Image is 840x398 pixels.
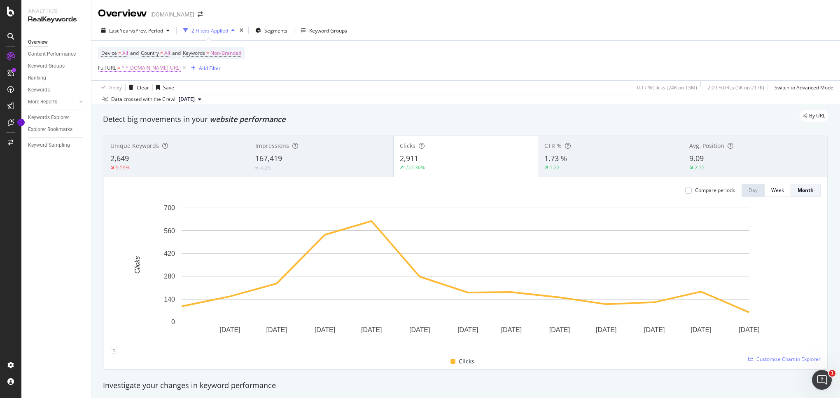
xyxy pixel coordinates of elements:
span: = [117,64,120,71]
span: Non-Branded [210,47,241,59]
div: Content Performance [28,50,76,59]
span: 9.09 [689,153,704,163]
span: Full URL [98,64,116,71]
span: = [160,49,163,56]
span: vs Prev. Period [131,27,163,34]
div: Keywords [28,86,50,94]
iframe: Intercom live chat [812,370,832,390]
text: [DATE] [549,326,570,333]
button: Week [765,184,791,197]
text: [DATE] [596,326,616,333]
div: Investigate your changes in keyword performance [103,380,828,391]
div: Week [771,187,784,194]
text: 420 [164,250,175,257]
div: 2 Filters Applied [191,27,228,34]
div: 1 [111,347,117,354]
div: Analytics [28,7,84,15]
button: Save [153,81,174,94]
div: times [238,26,245,35]
text: [DATE] [739,326,759,333]
span: = [118,49,121,56]
button: Segments [252,24,291,37]
text: [DATE] [219,326,240,333]
span: ^.*[DOMAIN_NAME][URL] [121,62,181,74]
div: More Reports [28,98,57,106]
text: 560 [164,227,175,234]
div: arrow-right-arrow-left [198,12,203,17]
img: Equal [255,167,259,169]
span: All [122,47,128,59]
a: Ranking [28,74,85,82]
div: Tooltip anchor [17,119,25,126]
a: Overview [28,38,85,47]
a: Keyword Groups [28,62,85,70]
div: Overview [98,7,147,21]
svg: A chart. [111,204,821,346]
span: Last Year [109,27,131,34]
span: and [172,49,181,56]
span: CTR % [544,142,562,150]
div: Keyword Groups [28,62,65,70]
div: Ranking [28,74,46,82]
text: 140 [164,296,175,303]
span: and [130,49,139,56]
div: Data crossed with the Crawl [111,96,175,103]
button: Add Filter [188,63,221,73]
text: Clicks [134,256,141,274]
div: Clear [137,84,149,91]
div: 4.3% [260,164,271,171]
span: All [164,47,170,59]
button: Last YearvsPrev. Period [98,24,173,37]
a: Keywords Explorer [28,113,85,122]
span: Device [101,49,117,56]
a: Customize Chart in Explorer [748,356,821,363]
a: Keyword Sampling [28,141,85,150]
text: [DATE] [501,326,522,333]
span: Customize Chart in Explorer [756,356,821,363]
text: [DATE] [315,326,335,333]
text: 700 [164,204,175,211]
text: 280 [164,273,175,280]
span: Unique Keywords [110,142,159,150]
button: Month [791,184,821,197]
text: [DATE] [691,326,711,333]
div: 2.09 % URLs ( 5K on 217K ) [707,84,764,91]
span: 2,911 [400,153,418,163]
button: Keyword Groups [298,24,350,37]
span: 1.73 % [544,153,567,163]
div: Apply [109,84,122,91]
span: 1 [829,370,835,377]
text: [DATE] [409,326,430,333]
button: Switch to Advanced Mode [771,81,833,94]
span: Keywords [183,49,205,56]
a: More Reports [28,98,77,106]
span: Impressions [255,142,289,150]
div: 9.59% [116,164,130,171]
div: Compare periods [695,187,735,194]
button: Clear [126,81,149,94]
span: 2,649 [110,153,129,163]
div: Keywords Explorer [28,113,69,122]
div: 1.22 [550,164,560,171]
div: Save [163,84,174,91]
div: legacy label [800,110,828,122]
span: Country [141,49,159,56]
div: Day [749,187,758,194]
button: Apply [98,81,122,94]
a: Keywords [28,86,85,94]
text: [DATE] [266,326,287,333]
span: 2025 Aug. 14th [179,96,195,103]
button: 2 Filters Applied [180,24,238,37]
div: Month [798,187,814,194]
div: 222.36% [405,164,425,171]
button: Day [742,184,765,197]
span: Avg. Position [689,142,724,150]
a: Content Performance [28,50,85,59]
span: Segments [264,27,287,34]
div: Explorer Bookmarks [28,125,72,134]
text: [DATE] [361,326,382,333]
span: Clicks [459,356,474,366]
div: Keyword Sampling [28,141,70,150]
div: Switch to Advanced Mode [775,84,833,91]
